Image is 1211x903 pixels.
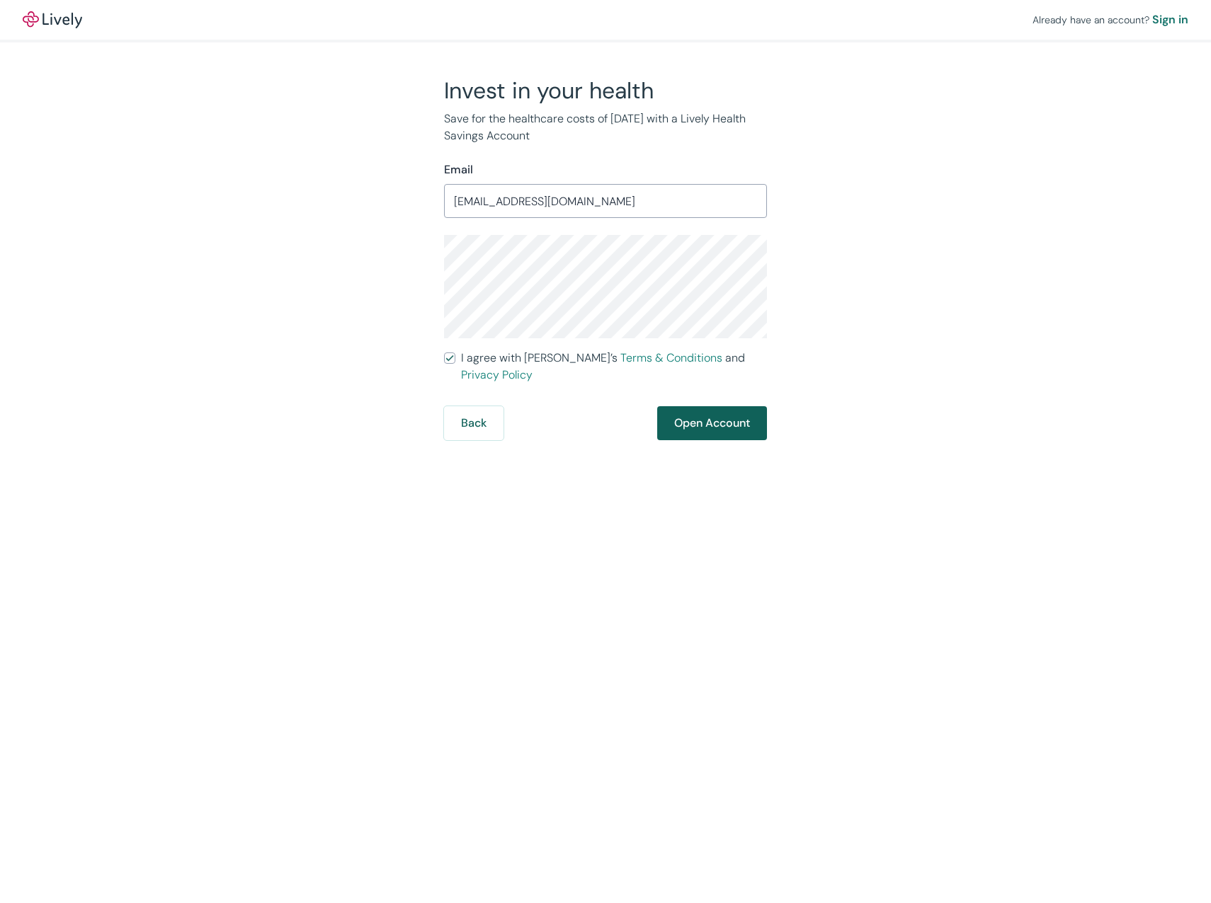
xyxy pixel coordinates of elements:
span: I agree with [PERSON_NAME]’s and [461,350,767,384]
a: Terms & Conditions [620,350,722,365]
a: LivelyLively [23,11,82,28]
a: Sign in [1152,11,1188,28]
button: Back [444,406,504,440]
label: Email [444,161,473,178]
p: Save for the healthcare costs of [DATE] with a Lively Health Savings Account [444,110,767,144]
h2: Invest in your health [444,76,767,105]
button: Open Account [657,406,767,440]
div: Already have an account? [1033,11,1188,28]
img: Lively [23,11,82,28]
a: Privacy Policy [461,367,533,382]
